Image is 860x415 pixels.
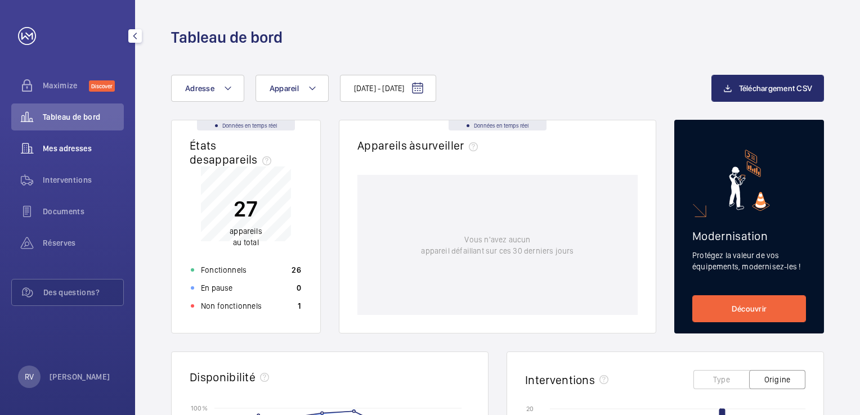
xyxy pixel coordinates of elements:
p: Vous n'avez aucun appareil défaillant sur ces 30 derniers jours [421,234,574,256]
button: Téléchargement CSV [711,75,825,102]
p: Fonctionnels [201,264,247,276]
h1: Tableau de bord [171,27,283,48]
span: [DATE] - [DATE] [354,83,405,94]
p: 1 [298,300,301,312]
span: Interventions [43,174,124,186]
h2: Interventions [525,373,595,387]
span: appareils [230,227,262,236]
span: Mes adresses [43,143,124,154]
p: 0 [297,282,301,294]
h2: États des [190,138,276,166]
button: [DATE] - [DATE] [340,75,437,102]
span: Adresse [185,84,214,93]
p: au total [230,225,262,248]
span: Des questions? [43,287,123,298]
span: Appareil [270,84,299,93]
h2: Appareils à [357,138,482,152]
button: Type [693,370,750,389]
p: 27 [230,195,262,223]
img: marketing-card.svg [729,150,770,211]
span: Téléchargement CSV [739,84,813,93]
button: Origine [749,370,805,389]
span: Documents [43,206,124,217]
h2: Modernisation [692,229,806,243]
text: 100 % [191,404,208,412]
div: Données en temps réel [449,120,547,130]
span: surveiller [415,138,482,152]
p: [PERSON_NAME] [50,371,110,382]
button: Adresse [171,75,244,102]
p: Protégez la valeur de vos équipements, modernisez-les ! [692,250,806,272]
button: Appareil [256,75,329,102]
span: Réserves [43,237,124,249]
text: 20 [526,405,534,413]
span: Tableau de bord [43,111,124,123]
div: Données en temps réel [197,120,295,130]
p: RV [25,371,34,382]
a: Découvrir [692,295,806,322]
p: 26 [292,264,301,276]
span: Discover [89,80,115,92]
span: appareils [209,152,276,166]
h2: Disponibilité [190,370,256,384]
p: En pause [201,282,232,294]
span: Maximize [43,80,89,91]
p: Non fonctionnels [201,300,262,312]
